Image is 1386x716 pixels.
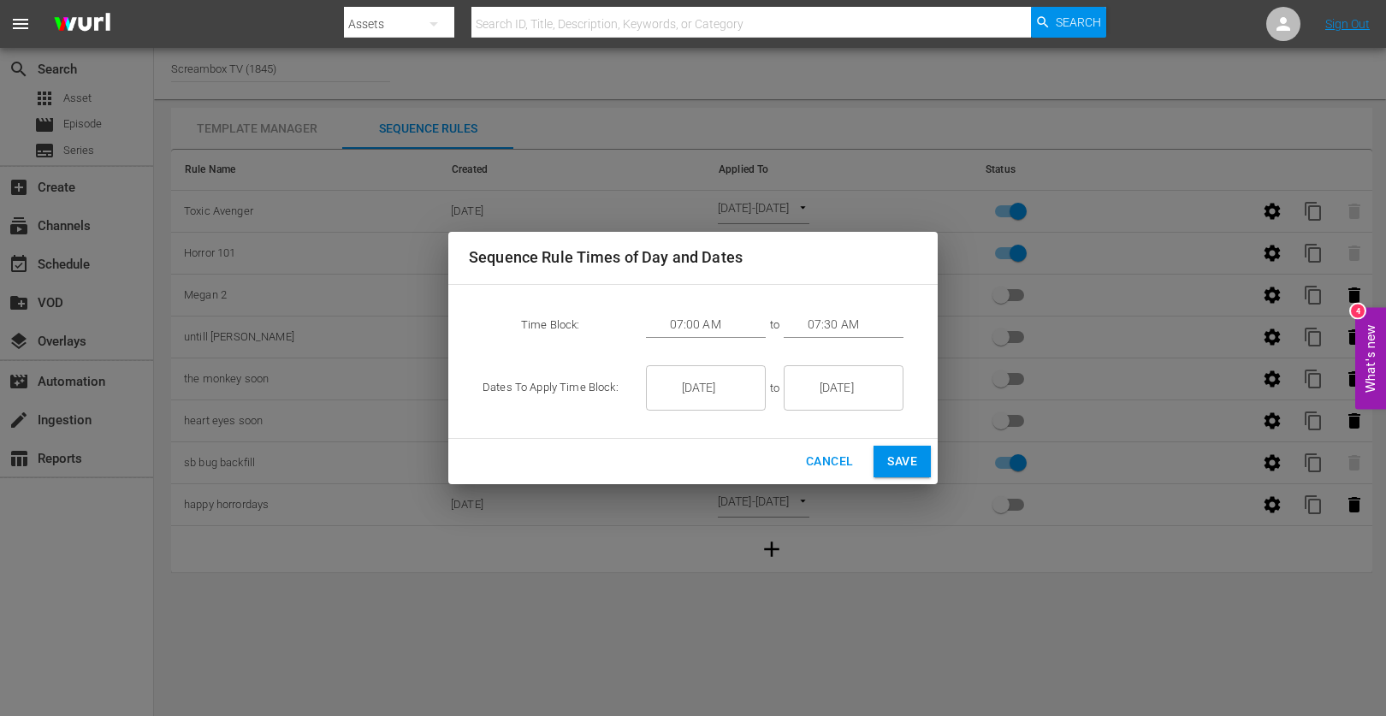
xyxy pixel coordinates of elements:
[887,451,917,472] span: Save
[1056,7,1101,38] span: Search
[766,314,784,335] span: to
[469,246,917,270] h2: Sequence Rule Times of Day and Dates
[874,446,931,477] button: Save
[41,4,123,44] img: ans4CAIJ8jUAAAAAAAAAAAAAAAAAAAAAAAAgQb4GAAAAAAAAAAAAAAAAAAAAAAAAJMjXAAAAAAAAAAAAAAAAAAAAAAAAgAT5G...
[1355,307,1386,409] button: Open Feedback Widget
[1351,304,1365,317] div: 4
[806,451,853,472] span: Cancel
[792,446,867,477] button: Cancel
[1325,17,1370,31] a: Sign Out
[10,14,31,34] span: menu
[469,299,632,352] td: Time Block:
[483,380,619,396] div: Dates To Apply Time Block:
[766,377,784,399] span: to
